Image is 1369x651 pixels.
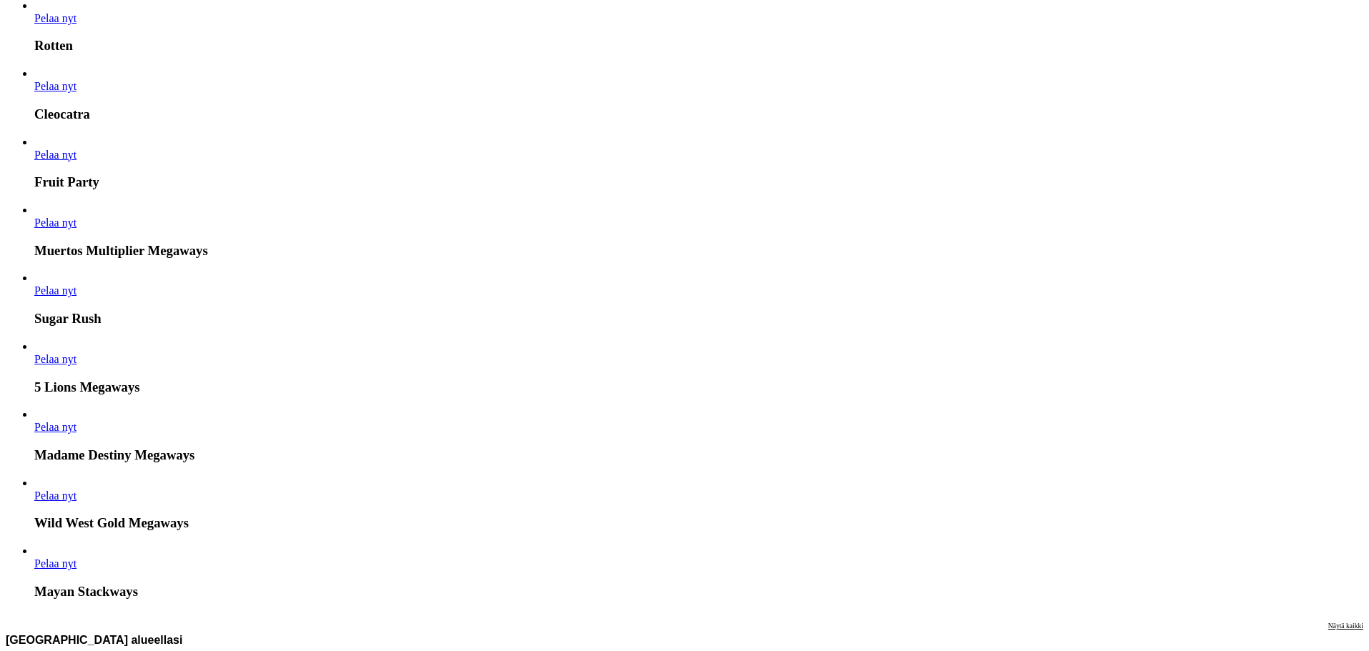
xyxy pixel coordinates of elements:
article: Wild West Gold Megaways [34,477,1363,532]
h3: Fruit Party [34,174,1363,190]
a: Sugar Rush [34,284,76,297]
a: 5 Lions Megaways [34,353,76,365]
h3: Madame Destiny Megaways [34,447,1363,463]
span: Pelaa nyt [34,149,76,161]
article: Sugar Rush [34,272,1363,327]
article: Madame Destiny Megaways [34,408,1363,463]
article: Cleocatra [34,67,1363,122]
span: Pelaa nyt [34,80,76,92]
h3: Wild West Gold Megaways [34,515,1363,531]
h3: Rotten [34,38,1363,54]
h3: Muertos Multiplier Megaways [34,243,1363,259]
span: Pelaa nyt [34,12,76,24]
article: Mayan Stackways [34,545,1363,600]
a: Fruit Party [34,149,76,161]
a: Rotten [34,12,76,24]
h3: Cleocatra [34,106,1363,122]
h3: Sugar Rush [34,311,1363,327]
article: 5 Lions Megaways [34,340,1363,395]
a: Madame Destiny Megaways [34,421,76,433]
a: Muertos Multiplier Megaways [34,217,76,229]
a: Wild West Gold Megaways [34,490,76,502]
span: Pelaa nyt [34,217,76,229]
span: Pelaa nyt [34,421,76,433]
span: Pelaa nyt [34,490,76,502]
span: Pelaa nyt [34,557,76,570]
article: Muertos Multiplier Megaways [34,204,1363,259]
article: Fruit Party [34,136,1363,191]
span: Pelaa nyt [34,284,76,297]
h3: Mayan Stackways [34,584,1363,600]
a: Cleocatra [34,80,76,92]
span: Pelaa nyt [34,353,76,365]
a: Mayan Stackways [34,557,76,570]
h3: 5 Lions Megaways [34,379,1363,395]
span: Näytä kaikki [1328,622,1363,630]
h3: [GEOGRAPHIC_DATA] alueellasi [6,633,182,647]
